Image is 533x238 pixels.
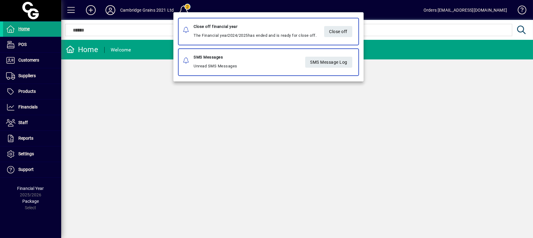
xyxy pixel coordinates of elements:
[228,33,248,38] span: 01/04/2024..31/03/2025
[194,32,316,39] div: The Financial year has ended and is ready for close off.
[305,57,352,68] a: SMS Message Log
[324,26,352,37] button: Close off
[194,54,237,61] div: SMS Messages
[310,57,347,67] span: SMS Message Log
[194,54,237,71] div: Unread SMS Messages
[194,23,316,30] div: Close off financial year
[329,27,347,37] span: Close off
